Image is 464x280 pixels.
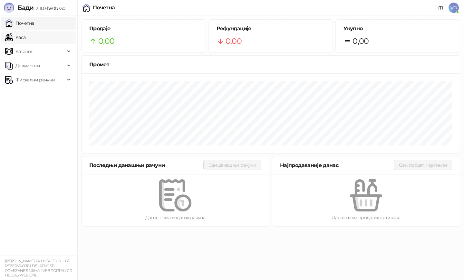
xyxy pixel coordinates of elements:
[89,25,198,33] h5: Продаје
[5,31,25,44] a: Каса
[280,161,394,169] div: Најпродаваније данас
[15,59,40,72] span: Документи
[5,17,34,30] a: Почетна
[226,35,242,47] span: 0,00
[394,160,452,170] button: Сви продати артикли
[4,3,14,13] img: Logo
[203,160,261,170] button: Сви данашњи рачуни
[217,25,325,33] h5: Рефундације
[15,73,55,86] span: Фискални рачуни
[93,5,115,10] div: Почетна
[5,259,72,277] small: [PERSON_NAME] PR OSTALE USLUGE REZERVACIJE I DELATNOSTI POVEZANE S NJIMA I VEB PORTALI GR HELLAS ...
[34,5,65,11] span: 3.11.0-b80b730
[343,25,452,33] h5: Укупно
[283,214,450,221] div: Данас нема продатих артикала
[89,61,452,69] div: Промет
[89,161,203,169] div: Последњи данашњи рачуни
[449,3,459,13] span: VO
[98,35,114,47] span: 0,00
[436,3,446,13] a: Документација
[92,214,259,221] div: Данас нема издатих рачуна
[353,35,369,47] span: 0,00
[15,45,33,58] span: Каталог
[17,4,34,12] span: Бади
